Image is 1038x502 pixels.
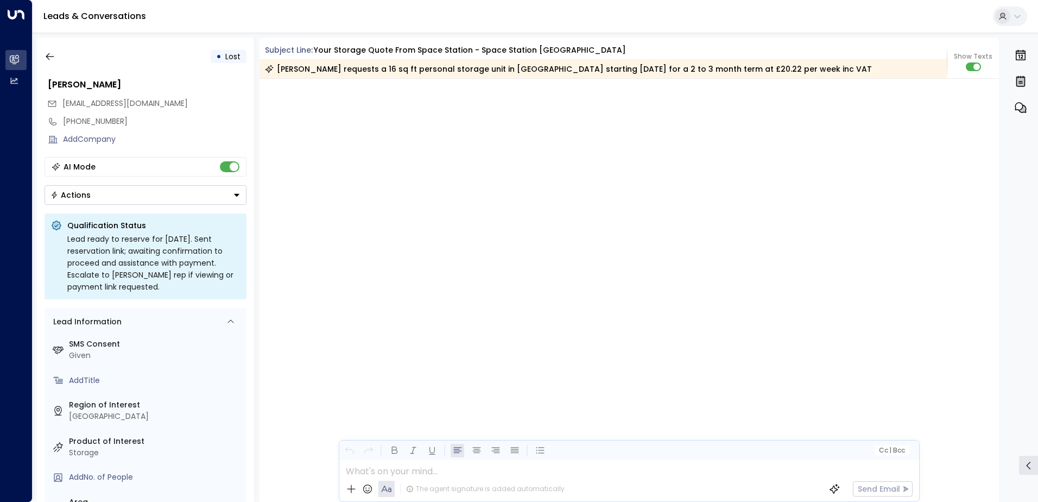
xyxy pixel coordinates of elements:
[69,472,242,483] div: AddNo. of People
[265,64,872,74] div: [PERSON_NAME] requests a 16 sq ft personal storage unit in [GEOGRAPHIC_DATA] starting [DATE] for ...
[64,161,96,172] div: AI Mode
[878,447,904,454] span: Cc Bcc
[343,444,356,457] button: Undo
[954,52,992,61] span: Show Texts
[45,185,246,205] div: Button group with a nested menu
[67,220,240,231] p: Qualification Status
[406,484,565,494] div: The agent signature is added automatically
[50,190,91,200] div: Actions
[62,98,188,109] span: aroliv01@gmail.com
[49,316,122,328] div: Lead Information
[225,51,240,62] span: Lost
[362,444,375,457] button: Redo
[69,399,242,411] label: Region of Interest
[265,45,313,55] span: Subject Line:
[45,185,246,205] button: Actions
[62,98,188,109] span: [EMAIL_ADDRESS][DOMAIN_NAME]
[67,233,240,293] div: Lead ready to reserve for [DATE]. Sent reservation link; awaiting confirmation to proceed and ass...
[69,447,242,459] div: Storage
[216,47,221,66] div: •
[69,375,242,386] div: AddTitle
[874,445,909,456] button: Cc|Bcc
[314,45,626,56] div: Your storage quote from Space Station - Space Station [GEOGRAPHIC_DATA]
[69,350,242,361] div: Given
[69,338,242,350] label: SMS Consent
[48,78,246,91] div: [PERSON_NAME]
[69,411,242,422] div: [GEOGRAPHIC_DATA]
[63,116,246,127] div: [PHONE_NUMBER]
[63,134,246,145] div: AddCompany
[69,436,242,447] label: Product of Interest
[889,447,891,454] span: |
[43,10,146,22] a: Leads & Conversations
